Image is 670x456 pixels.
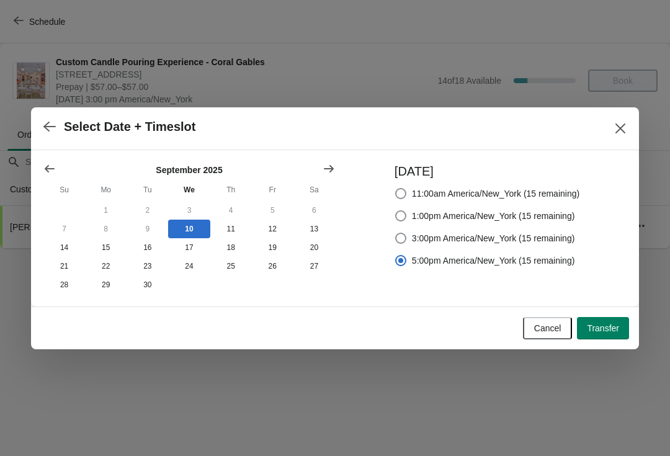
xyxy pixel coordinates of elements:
[412,232,575,244] span: 3:00pm America/New_York (15 remaining)
[85,201,127,220] button: Monday September 1 2025
[210,257,252,275] button: Thursday September 25 2025
[252,220,293,238] button: Friday September 12 2025
[43,238,85,257] button: Sunday September 14 2025
[127,275,168,294] button: Tuesday September 30 2025
[577,317,629,339] button: Transfer
[168,238,210,257] button: Wednesday September 17 2025
[293,257,335,275] button: Saturday September 27 2025
[64,120,196,134] h2: Select Date + Timeslot
[43,220,85,238] button: Sunday September 7 2025
[127,220,168,238] button: Tuesday September 9 2025
[43,275,85,294] button: Sunday September 28 2025
[534,323,561,333] span: Cancel
[85,257,127,275] button: Monday September 22 2025
[412,210,575,222] span: 1:00pm America/New_York (15 remaining)
[168,220,210,238] button: Today Wednesday September 10 2025
[523,317,573,339] button: Cancel
[412,187,579,200] span: 11:00am America/New_York (15 remaining)
[252,179,293,201] th: Friday
[609,117,632,140] button: Close
[395,163,579,180] h3: [DATE]
[127,201,168,220] button: Tuesday September 2 2025
[85,220,127,238] button: Monday September 8 2025
[252,201,293,220] button: Friday September 5 2025
[293,201,335,220] button: Saturday September 6 2025
[318,158,340,180] button: Show next month, October 2025
[252,257,293,275] button: Friday September 26 2025
[43,179,85,201] th: Sunday
[127,179,168,201] th: Tuesday
[293,238,335,257] button: Saturday September 20 2025
[293,179,335,201] th: Saturday
[168,257,210,275] button: Wednesday September 24 2025
[168,201,210,220] button: Wednesday September 3 2025
[127,238,168,257] button: Tuesday September 16 2025
[412,254,575,267] span: 5:00pm America/New_York (15 remaining)
[210,238,252,257] button: Thursday September 18 2025
[210,179,252,201] th: Thursday
[293,220,335,238] button: Saturday September 13 2025
[210,220,252,238] button: Thursday September 11 2025
[85,275,127,294] button: Monday September 29 2025
[252,238,293,257] button: Friday September 19 2025
[587,323,619,333] span: Transfer
[85,238,127,257] button: Monday September 15 2025
[210,201,252,220] button: Thursday September 4 2025
[43,257,85,275] button: Sunday September 21 2025
[85,179,127,201] th: Monday
[38,158,61,180] button: Show previous month, August 2025
[127,257,168,275] button: Tuesday September 23 2025
[168,179,210,201] th: Wednesday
